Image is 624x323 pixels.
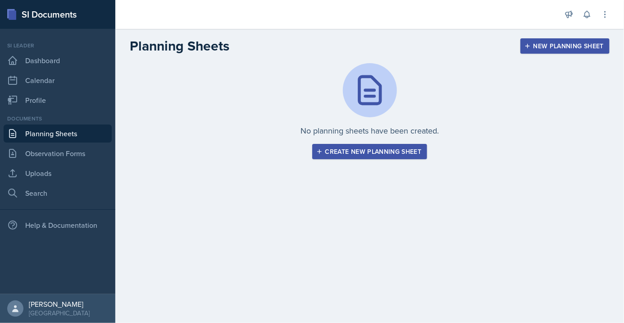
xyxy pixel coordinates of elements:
div: [GEOGRAPHIC_DATA] [29,309,90,318]
p: No planning sheets have been created. [301,125,439,137]
button: New Planning Sheet [520,38,610,54]
div: Si leader [4,42,112,50]
a: Observation Forms [4,144,112,162]
div: Documents [4,115,112,123]
a: Uploads [4,164,112,182]
a: Calendar [4,71,112,89]
div: New Planning Sheet [526,42,604,50]
h2: Planning Sheets [130,38,229,54]
div: Create new planning sheet [318,148,422,155]
a: Profile [4,91,112,109]
div: [PERSON_NAME] [29,300,90,309]
a: Dashboard [4,51,112,69]
a: Search [4,184,112,202]
button: Create new planning sheet [312,144,428,159]
div: Help & Documentation [4,216,112,234]
a: Planning Sheets [4,125,112,143]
